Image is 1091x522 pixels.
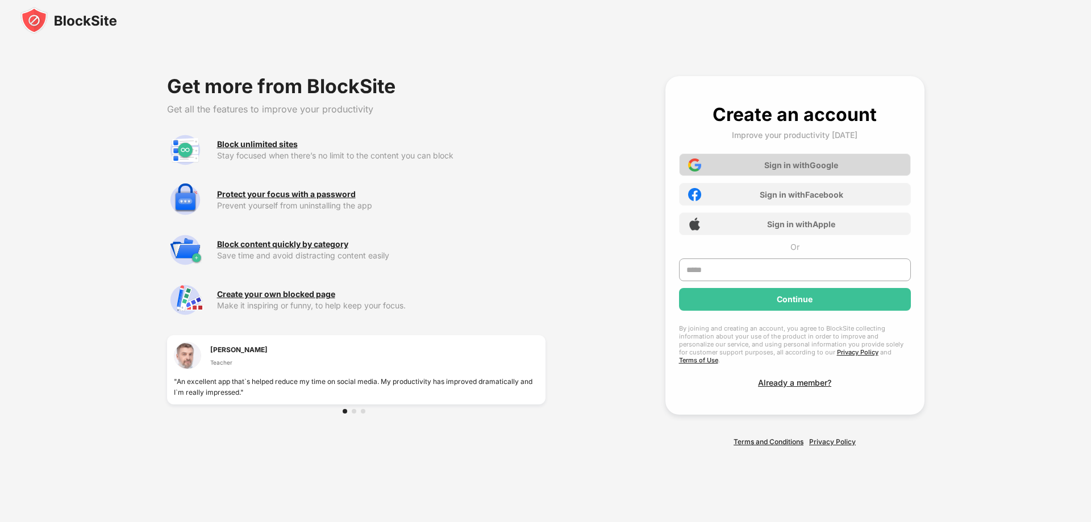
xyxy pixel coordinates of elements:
[734,437,803,446] a: Terms and Conditions
[732,130,857,140] div: Improve your productivity [DATE]
[167,182,203,218] img: premium-password-protection.svg
[688,218,701,231] img: apple-icon.png
[767,219,835,229] div: Sign in with Apple
[167,232,203,268] img: premium-category.svg
[174,376,539,398] div: "An excellent app that`s helped reduce my time on social media. My productivity has improved dram...
[217,240,348,249] div: Block content quickly by category
[217,251,546,260] div: Save time and avoid distracting content easily
[758,378,831,387] div: Already a member?
[210,344,268,355] div: [PERSON_NAME]
[764,160,838,170] div: Sign in with Google
[217,151,546,160] div: Stay focused when there’s no limit to the content you can block
[688,188,701,201] img: facebook-icon.png
[679,324,911,364] div: By joining and creating an account, you agree to BlockSite collecting information about your use ...
[837,348,878,356] a: Privacy Policy
[167,132,203,168] img: premium-unlimited-blocklist.svg
[217,301,546,310] div: Make it inspiring or funny, to help keep your focus.
[777,295,813,304] div: Continue
[20,7,117,34] img: blocksite-icon-black.svg
[790,242,799,252] div: Or
[217,140,298,149] div: Block unlimited sites
[167,76,546,97] div: Get more from BlockSite
[167,103,546,115] div: Get all the features to improve your productivity
[760,190,843,199] div: Sign in with Facebook
[688,158,701,172] img: google-icon.png
[679,356,718,364] a: Terms of Use
[210,358,268,367] div: Teacher
[217,201,546,210] div: Prevent yourself from uninstalling the app
[809,437,856,446] a: Privacy Policy
[167,282,203,318] img: premium-customize-block-page.svg
[174,342,201,369] img: testimonial-1.jpg
[217,290,335,299] div: Create your own blocked page
[713,103,877,126] div: Create an account
[217,190,356,199] div: Protect your focus with a password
